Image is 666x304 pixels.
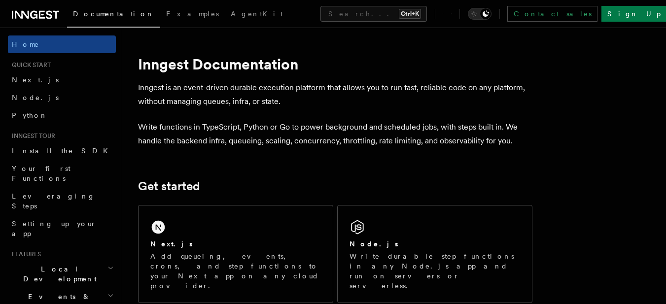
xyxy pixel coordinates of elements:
a: Your first Functions [8,160,116,187]
a: Home [8,35,116,53]
span: Home [12,39,39,49]
span: Next.js [12,76,59,84]
a: Documentation [67,3,160,28]
span: Examples [166,10,219,18]
h1: Inngest Documentation [138,55,532,73]
span: Quick start [8,61,51,69]
span: Your first Functions [12,165,70,182]
h2: Node.js [350,239,398,249]
a: Setting up your app [8,215,116,242]
a: Get started [138,179,200,193]
a: Contact sales [507,6,597,22]
button: Local Development [8,260,116,288]
button: Toggle dark mode [468,8,491,20]
p: Inngest is an event-driven durable execution platform that allows you to run fast, reliable code ... [138,81,532,108]
span: Features [8,250,41,258]
h2: Next.js [150,239,193,249]
a: Node.jsWrite durable step functions in any Node.js app and run on servers or serverless. [337,205,532,303]
a: AgentKit [225,3,289,27]
span: Python [12,111,48,119]
p: Write durable step functions in any Node.js app and run on servers or serverless. [350,251,520,291]
a: Next.js [8,71,116,89]
a: Leveraging Steps [8,187,116,215]
a: Node.js [8,89,116,106]
kbd: Ctrl+K [399,9,421,19]
span: Leveraging Steps [12,192,95,210]
p: Add queueing, events, crons, and step functions to your Next app on any cloud provider. [150,251,321,291]
span: Inngest tour [8,132,55,140]
p: Write functions in TypeScript, Python or Go to power background and scheduled jobs, with steps bu... [138,120,532,148]
span: Setting up your app [12,220,97,237]
span: Node.js [12,94,59,101]
span: Install the SDK [12,147,114,155]
button: Search...Ctrl+K [320,6,427,22]
span: Local Development [8,264,107,284]
span: AgentKit [231,10,283,18]
a: Install the SDK [8,142,116,160]
a: Next.jsAdd queueing, events, crons, and step functions to your Next app on any cloud provider. [138,205,333,303]
span: Documentation [73,10,154,18]
a: Python [8,106,116,124]
a: Examples [160,3,225,27]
